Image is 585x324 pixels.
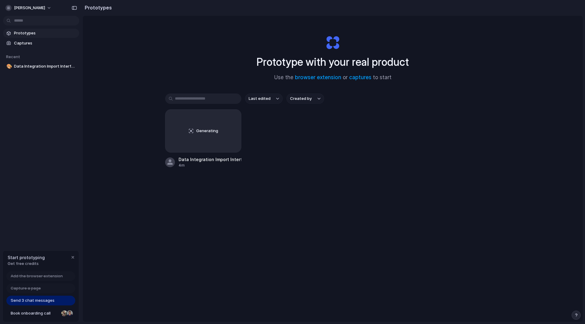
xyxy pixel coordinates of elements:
[245,93,283,104] button: Last edited
[165,109,241,168] a: GeneratingData Integration Import Interface Enhancement4m
[3,39,79,48] a: Captures
[11,298,55,304] span: Send 3 chat messages
[6,308,75,318] a: Book onboarding call
[290,96,312,102] span: Created by
[11,273,63,279] span: Add the browser extension
[61,310,68,317] div: Nicole Kubica
[3,62,79,71] a: 🎨Data Integration Import Interface Enhancement
[11,310,59,316] span: Book onboarding call
[179,163,241,168] div: 4m
[14,30,77,36] span: Prototypes
[3,3,55,13] button: [PERSON_NAME]
[249,96,271,102] span: Last edited
[286,93,324,104] button: Created by
[179,156,241,163] div: Data Integration Import Interface Enhancement
[82,4,112,11] h2: Prototypes
[8,254,45,261] span: Start prototyping
[14,63,77,69] span: Data Integration Import Interface Enhancement
[6,63,11,70] div: 🎨
[66,310,73,317] div: Christian Iacullo
[6,54,20,59] span: Recent
[257,54,409,70] h1: Prototype with your real product
[349,74,371,80] a: captures
[3,29,79,38] a: Prototypes
[14,5,45,11] span: [PERSON_NAME]
[295,74,341,80] a: browser extension
[14,40,77,46] span: Captures
[196,128,218,134] span: Generating
[274,74,392,82] span: Use the or to start
[8,261,45,267] span: Get free credits
[11,285,41,291] span: Capture a page
[5,63,12,69] button: 🎨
